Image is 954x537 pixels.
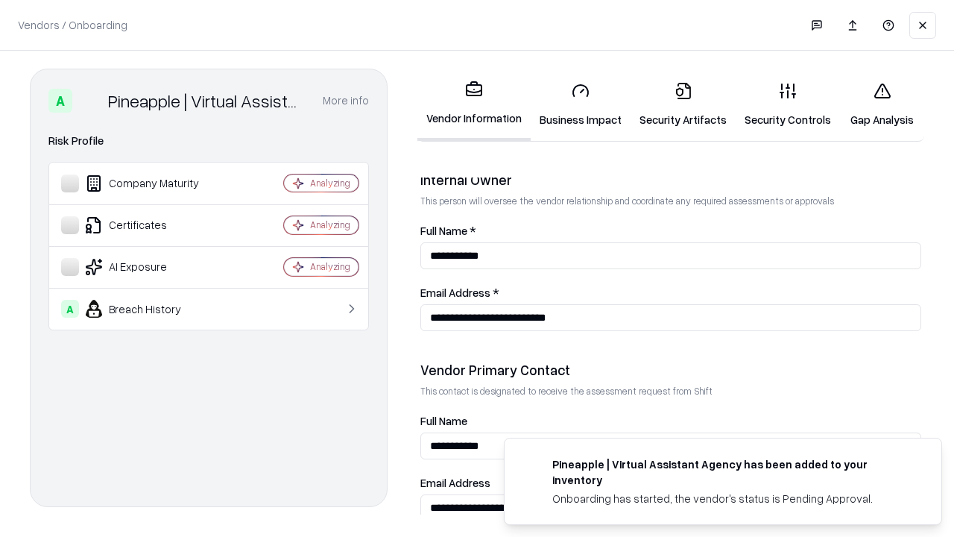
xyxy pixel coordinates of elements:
p: Vendors / Onboarding [18,17,127,33]
div: AI Exposure [61,258,239,276]
div: A [48,89,72,113]
img: trypineapple.com [522,456,540,474]
div: Certificates [61,216,239,234]
p: This person will oversee the vendor relationship and coordinate any required assessments or appro... [420,195,921,207]
div: Analyzing [310,260,350,273]
div: A [61,300,79,318]
div: Pineapple | Virtual Assistant Agency [108,89,305,113]
a: Gap Analysis [840,70,924,139]
div: Pineapple | Virtual Assistant Agency has been added to your inventory [552,456,906,488]
label: Full Name [420,415,921,427]
div: Company Maturity [61,175,239,192]
p: This contact is designated to receive the assessment request from Shift [420,385,921,398]
div: Analyzing [310,219,350,231]
label: Full Name * [420,225,921,236]
button: More info [323,87,369,114]
div: Vendor Primary Contact [420,361,921,379]
a: Security Artifacts [631,70,736,139]
a: Vendor Information [417,69,531,141]
label: Email Address * [420,287,921,298]
a: Security Controls [736,70,840,139]
div: Onboarding has started, the vendor's status is Pending Approval. [552,491,906,506]
img: Pineapple | Virtual Assistant Agency [78,89,102,113]
div: Internal Owner [420,171,921,189]
a: Business Impact [531,70,631,139]
div: Breach History [61,300,239,318]
div: Analyzing [310,177,350,189]
div: Risk Profile [48,132,369,150]
label: Email Address [420,477,921,489]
